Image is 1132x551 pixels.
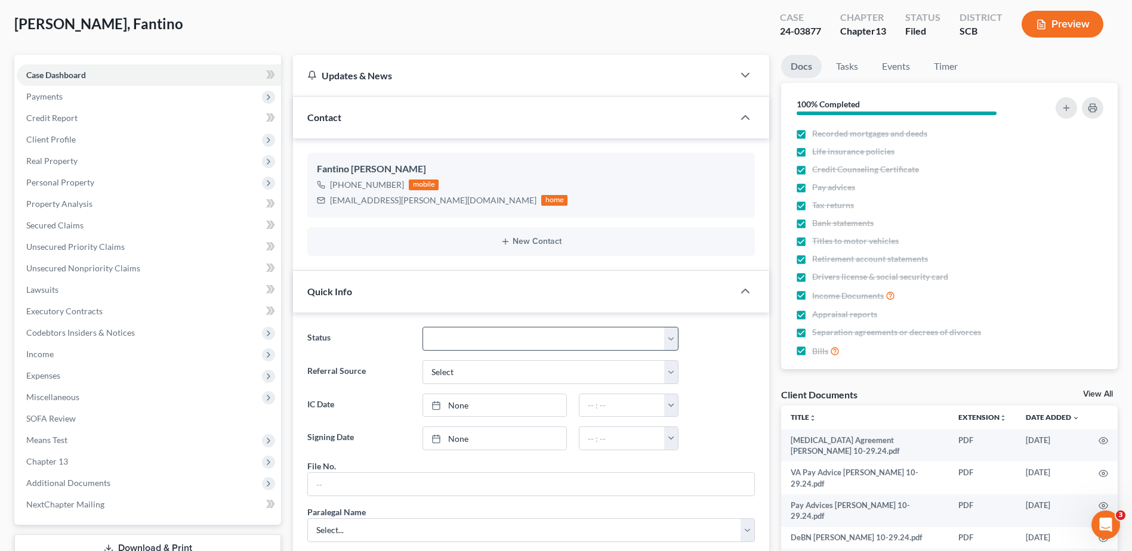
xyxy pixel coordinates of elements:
a: View All [1083,390,1113,398]
a: Lawsuits [17,279,281,301]
span: Secured Claims [26,220,84,230]
div: Status [905,11,940,24]
div: SCB [960,24,1003,38]
a: Extensionunfold_more [958,413,1007,422]
span: Expenses [26,370,60,380]
label: IC Date [301,394,416,417]
input: -- [308,473,754,496]
span: Case Dashboard [26,70,86,80]
span: Appraisal reports [812,308,877,320]
div: [EMAIL_ADDRESS][PERSON_NAME][DOMAIN_NAME] [330,194,536,206]
a: Timer [924,55,967,78]
span: Separation agreements or decrees of divorces [812,326,981,338]
i: unfold_more [809,414,816,422]
span: 3 [1116,510,1125,520]
span: Miscellaneous [26,392,79,402]
span: Credit Counseling Certificate [812,163,919,175]
td: [DATE] [1016,494,1089,527]
input: -- : -- [579,394,665,417]
span: Contact [307,112,341,123]
span: Unsecured Priority Claims [26,242,125,252]
label: Status [301,327,416,351]
a: Unsecured Priority Claims [17,236,281,258]
a: Case Dashboard [17,64,281,86]
strong: 100% Completed [797,99,860,109]
span: Real Property [26,156,78,166]
td: [DATE] [1016,429,1089,462]
td: PDF [949,462,1016,494]
div: Updates & News [307,69,719,82]
div: Filed [905,24,940,38]
button: Preview [1022,11,1103,38]
span: Recorded mortgages and deeds [812,128,927,140]
span: SOFA Review [26,413,76,423]
span: Bank statements [812,217,874,229]
div: Paralegal Name [307,506,366,518]
div: [PHONE_NUMBER] [330,179,404,191]
iframe: Intercom live chat [1091,510,1120,539]
td: DeBN [PERSON_NAME] 10-29.24.pdf [781,527,949,549]
td: Pay Advices [PERSON_NAME] 10-29.24.pdf [781,494,949,527]
div: 24-03877 [780,24,821,38]
span: Titles to motor vehicles [812,235,899,247]
span: Means Test [26,435,67,445]
span: Tax returns [812,199,854,211]
span: Client Profile [26,134,76,144]
span: NextChapter Mailing [26,499,104,509]
div: File No. [307,460,336,472]
div: District [960,11,1003,24]
span: Executory Contracts [26,306,103,316]
div: Client Documents [781,388,858,401]
td: VA Pay Advice [PERSON_NAME] 10-29.24.pdf [781,462,949,494]
a: NextChapter Mailing [17,494,281,515]
div: Case [780,11,821,24]
span: Personal Property [26,177,94,187]
a: Unsecured Nonpriority Claims [17,258,281,279]
div: Chapter [840,11,886,24]
i: expand_more [1072,414,1079,422]
td: [DATE] [1016,527,1089,549]
td: PDF [949,527,1016,549]
a: Docs [781,55,822,78]
td: PDF [949,429,1016,462]
div: home [541,195,567,206]
span: [PERSON_NAME], Fantino [14,15,183,32]
a: Date Added expand_more [1026,413,1079,422]
td: PDF [949,494,1016,527]
span: Retirement account statements [812,253,928,265]
span: Pay advices [812,181,855,193]
span: Property Analysis [26,199,92,209]
div: Fantino [PERSON_NAME] [317,162,745,177]
input: -- : -- [579,427,665,450]
a: Property Analysis [17,193,281,215]
span: Chapter 13 [26,456,68,466]
td: [DATE] [1016,462,1089,494]
td: [MEDICAL_DATA] Agreement [PERSON_NAME] 10-29.24.pdf [781,429,949,462]
span: Bills [812,345,828,357]
span: 13 [875,25,886,36]
a: Executory Contracts [17,301,281,322]
a: Secured Claims [17,215,281,236]
span: Credit Report [26,113,78,123]
label: Signing Date [301,426,416,450]
a: Events [872,55,920,78]
span: Quick Info [307,286,352,297]
i: unfold_more [1000,414,1007,422]
span: Drivers license & social security card [812,271,948,283]
span: Income Documents [812,290,884,302]
div: mobile [409,179,439,190]
div: Chapter [840,24,886,38]
span: Lawsuits [26,284,58,295]
a: SOFA Review [17,408,281,429]
a: Titleunfold_more [791,413,816,422]
a: None [423,394,566,417]
a: None [423,427,566,450]
span: Income [26,349,54,359]
a: Tasks [826,55,868,78]
button: New Contact [317,237,745,246]
span: Payments [26,91,63,101]
span: Codebtors Insiders & Notices [26,327,135,338]
span: Unsecured Nonpriority Claims [26,263,140,273]
a: Credit Report [17,107,281,129]
span: Life insurance policies [812,146,895,157]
